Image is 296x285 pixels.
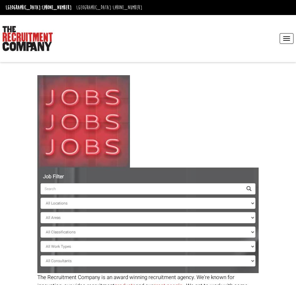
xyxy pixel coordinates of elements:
img: The Recruitment Company [3,26,53,51]
a: [PHONE_NUMBER] [113,4,142,11]
li: [GEOGRAPHIC_DATA]: [75,3,144,13]
a: [PHONE_NUMBER] [42,4,72,11]
li: [GEOGRAPHIC_DATA]: [4,3,73,13]
img: Jobs, Jobs, Jobs [37,75,130,168]
h5: Job Filter [40,174,256,180]
input: Search [40,183,243,194]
